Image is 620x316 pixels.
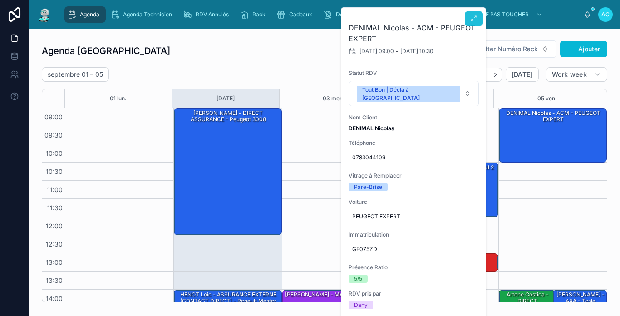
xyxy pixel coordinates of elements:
[44,149,65,157] span: 10:00
[60,5,584,25] div: scrollable content
[362,86,455,102] div: Tout Bon | Décla à [GEOGRAPHIC_DATA]
[359,48,394,55] span: [DATE] 09:00
[64,6,106,23] a: Agenda
[349,172,479,179] span: Vitrage à Remplacer
[472,40,556,58] button: Select Button
[123,11,172,18] span: Agenda Technicien
[174,109,281,235] div: [PERSON_NAME] - DIRECT ASSURANCE - peugeot 3008
[42,113,65,121] span: 09:00
[482,11,529,18] span: NE PAS TOUCHER
[555,291,606,312] div: [PERSON_NAME] - AXA - Tesla modèle 3
[354,275,362,283] div: 5/5
[176,291,281,306] div: HENOT Loic - ASSURANCE EXTERNE (CONTACT DIRECT) - Renault Master
[42,44,170,57] h1: Agenda [GEOGRAPHIC_DATA]
[601,11,610,18] span: AC
[274,6,319,23] a: Cadeaux
[352,154,476,161] span: 0783044109
[42,131,65,139] span: 09:30
[284,291,376,299] div: [PERSON_NAME] - MAAF - Golf 7 r
[352,213,476,220] span: PEUGEOT EXPERT
[349,125,394,132] strong: DENIMAL Nicolas
[560,41,607,57] button: Ajouter
[110,89,127,108] button: 01 lun.
[80,11,99,18] span: Agenda
[336,11,393,18] span: Dossiers Non Envoyés
[320,6,399,23] a: Dossiers Non Envoyés
[289,11,312,18] span: Cadeaux
[352,246,476,253] span: GF075ZD
[217,89,235,108] button: [DATE]
[44,222,65,230] span: 12:00
[45,204,65,212] span: 11:30
[349,139,479,147] span: Téléphone
[196,11,229,18] span: RDV Annulés
[44,276,65,284] span: 13:30
[349,114,479,121] span: Nom Client
[349,22,479,44] h2: DENIMAL Nicolas - ACM - PEUGEOT EXPERT
[349,290,479,297] span: RDV pris par
[499,109,606,162] div: DENIMAL Nicolas - ACM - PEUGEOT EXPERT
[237,6,272,23] a: Rack
[108,6,178,23] a: Agenda Technicien
[252,11,266,18] span: Rack
[489,68,502,82] button: Next
[48,70,103,79] h2: septembre 01 – 05
[180,6,235,23] a: RDV Annulés
[349,81,479,106] button: Select Button
[349,69,479,77] span: Statut RDV
[480,44,538,54] span: Filter Numéro Rack
[354,183,382,191] div: Pare-Brise
[36,7,53,22] img: App logo
[546,67,607,82] button: Work week
[349,198,479,206] span: Voiture
[45,186,65,193] span: 11:00
[44,295,65,302] span: 14:00
[552,70,587,79] span: Work week
[349,264,479,271] span: Présence Ratio
[466,6,547,23] a: NE PAS TOUCHER
[501,109,606,124] div: DENIMAL Nicolas - ACM - PEUGEOT EXPERT
[401,6,453,23] a: Assurances
[44,168,65,175] span: 10:30
[349,231,479,238] span: Immatriculation
[323,89,343,108] button: 03 mer.
[396,48,399,55] span: -
[354,301,368,309] div: Dany
[44,240,65,248] span: 12:30
[176,109,281,124] div: [PERSON_NAME] - DIRECT ASSURANCE - peugeot 3008
[506,67,539,82] button: [DATE]
[537,89,557,108] button: 05 ven.
[400,48,433,55] span: [DATE] 10:30
[512,70,533,79] span: [DATE]
[44,258,65,266] span: 13:00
